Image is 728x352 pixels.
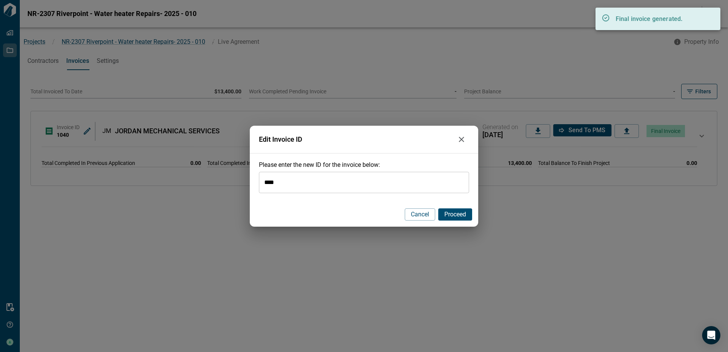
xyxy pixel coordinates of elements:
span: Proceed [444,211,466,218]
button: Proceed [438,208,472,221]
div: Open Intercom Messenger [702,326,720,344]
span: Cancel [411,211,429,218]
span: Please enter the new ID for the invoice below: [259,161,380,168]
button: Cancel [405,208,435,221]
span: Edit Invoice ID [259,136,454,143]
p: Final invoice generated. [616,14,707,24]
